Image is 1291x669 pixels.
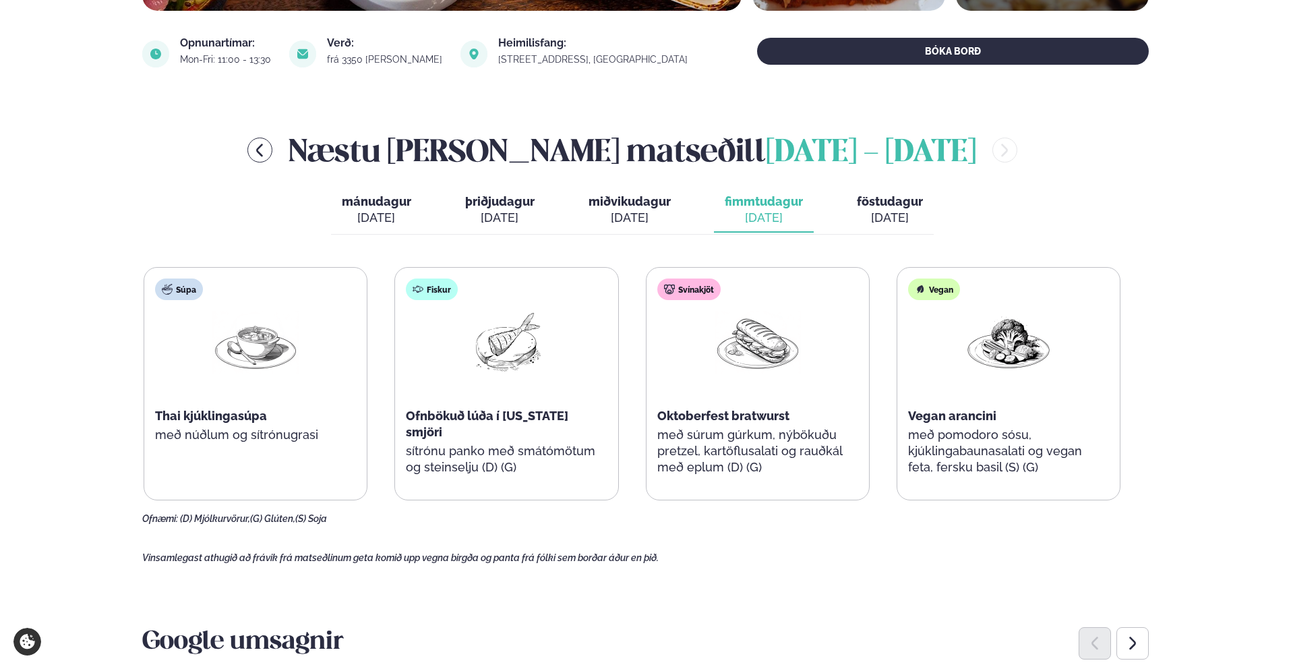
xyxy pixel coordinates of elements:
[454,188,545,233] button: þriðjudagur [DATE]
[180,54,273,65] div: Mon-Fri: 11:00 - 13:30
[155,427,356,443] p: með núðlum og sítrónugrasi
[589,194,671,208] span: miðvikudagur
[498,51,690,67] a: link
[142,513,178,524] span: Ofnæmi:
[846,188,934,233] button: föstudagur [DATE]
[295,513,327,524] span: (S) Soja
[657,279,721,300] div: Svínakjöt
[155,409,267,423] span: Thai kjúklingasúpa
[915,284,926,295] img: Vegan.svg
[657,409,789,423] span: Oktoberfest bratwurst
[757,38,1149,65] button: BÓKA BORÐ
[465,194,535,208] span: þriðjudagur
[664,284,675,295] img: pork.svg
[342,194,411,208] span: mánudagur
[992,138,1017,163] button: menu-btn-right
[1079,627,1111,660] div: Previous slide
[142,627,1149,659] h3: Google umsagnir
[578,188,682,233] button: miðvikudagur [DATE]
[327,38,444,49] div: Verð:
[725,210,803,226] div: [DATE]
[180,513,250,524] span: (D) Mjólkurvörur,
[908,409,996,423] span: Vegan arancini
[162,284,173,295] img: soup.svg
[13,628,41,656] a: Cookie settings
[766,138,976,168] span: [DATE] - [DATE]
[463,311,549,374] img: Fish.png
[142,552,659,563] span: Vinsamlegast athugið að frávik frá matseðlinum geta komið upp vegna birgða og panta frá fólki sem...
[142,40,169,67] img: image alt
[289,128,976,172] h2: Næstu [PERSON_NAME] matseðill
[406,279,458,300] div: Fiskur
[413,284,423,295] img: fish.svg
[250,513,295,524] span: (G) Glúten,
[498,38,690,49] div: Heimilisfang:
[247,138,272,163] button: menu-btn-left
[908,427,1109,475] p: með pomodoro sósu, kjúklingabaunasalati og vegan feta, fersku basil (S) (G)
[460,40,487,67] img: image alt
[327,54,444,65] div: frá 3350 [PERSON_NAME]
[155,279,203,300] div: Súpa
[857,210,923,226] div: [DATE]
[342,210,411,226] div: [DATE]
[331,188,422,233] button: mánudagur [DATE]
[180,38,273,49] div: Opnunartímar:
[406,409,568,439] span: Ofnbökuð lúða í [US_STATE] smjöri
[715,311,801,374] img: Panini.png
[725,194,803,208] span: fimmtudagur
[908,279,960,300] div: Vegan
[657,427,858,475] p: með súrum gúrkum, nýbökuðu pretzel, kartöflusalati og rauðkál með eplum (D) (G)
[857,194,923,208] span: föstudagur
[465,210,535,226] div: [DATE]
[406,443,607,475] p: sítrónu panko með smátómötum og steinselju (D) (G)
[289,40,316,67] img: image alt
[965,311,1052,374] img: Vegan.png
[212,311,299,374] img: Soup.png
[714,188,814,233] button: fimmtudagur [DATE]
[589,210,671,226] div: [DATE]
[1116,627,1149,660] div: Next slide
